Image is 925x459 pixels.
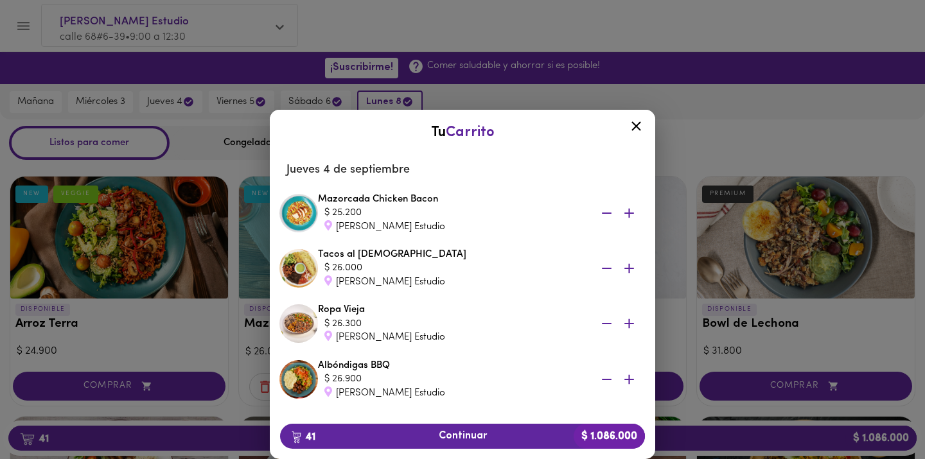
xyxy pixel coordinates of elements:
[279,360,318,399] img: Albóndigas BBQ
[574,424,645,449] b: $ 1.086.000
[850,385,912,446] iframe: Messagebird Livechat Widget
[318,248,646,289] div: Tacos al [DEMOGRAPHIC_DATA]
[324,206,581,220] div: $ 25.200
[324,220,581,234] div: [PERSON_NAME] Estudio
[318,193,646,234] div: Mazorcada Chicken Bacon
[292,431,301,444] img: cart.png
[279,249,318,288] img: Tacos al Pastor
[324,261,581,275] div: $ 26.000
[276,155,649,186] li: Jueves 4 de septiembre
[279,194,318,232] img: Mazorcada Chicken Bacon
[276,407,649,438] li: [DATE]
[283,123,642,143] div: Tu
[324,275,581,289] div: [PERSON_NAME] Estudio
[324,317,581,331] div: $ 26.300
[290,430,635,442] span: Continuar
[324,331,581,344] div: [PERSON_NAME] Estudio
[279,304,318,343] img: Ropa Vieja
[446,125,495,140] span: Carrito
[318,303,646,344] div: Ropa Vieja
[324,386,581,400] div: [PERSON_NAME] Estudio
[280,424,645,449] button: 41Continuar$ 1.086.000
[324,372,581,386] div: $ 26.900
[284,428,323,445] b: 41
[318,359,646,400] div: Albóndigas BBQ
